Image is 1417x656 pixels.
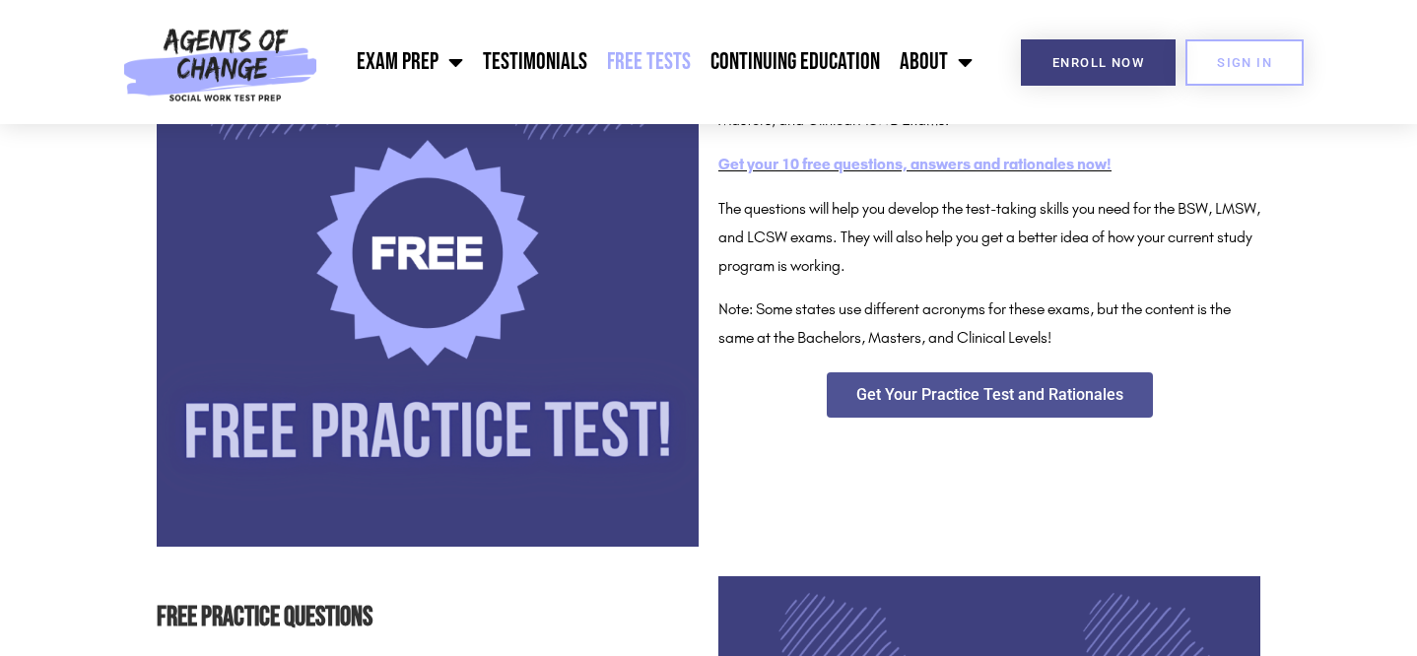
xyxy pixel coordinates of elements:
[1217,56,1272,69] span: SIGN IN
[473,37,597,87] a: Testimonials
[1021,39,1176,86] a: Enroll Now
[827,372,1153,418] a: Get Your Practice Test and Rationales
[718,295,1260,353] p: Note: Some states use different acronyms for these exams, but the content is the same at the Bach...
[856,387,1123,403] span: Get Your Practice Test and Rationales
[157,596,699,640] h2: Free Practice Questions
[718,155,1112,173] a: Get your 10 free questions, answers and rationales now!
[1052,56,1144,69] span: Enroll Now
[701,37,890,87] a: Continuing Education
[347,37,473,87] a: Exam Prep
[718,195,1260,280] p: The questions will help you develop the test-taking skills you need for the BSW, LMSW, and LCSW e...
[597,37,701,87] a: Free Tests
[1185,39,1304,86] a: SIGN IN
[890,37,982,87] a: About
[327,37,981,87] nav: Menu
